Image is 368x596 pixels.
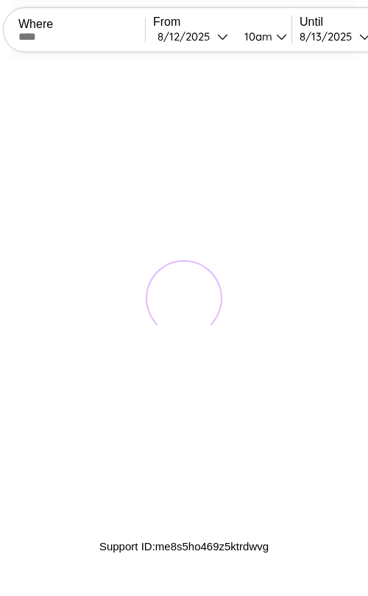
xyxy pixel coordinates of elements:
button: 8/12/2025 [153,29,233,44]
label: Where [18,18,145,31]
button: 10am [233,29,291,44]
label: From [153,15,291,29]
div: 10am [237,29,276,43]
div: 8 / 12 / 2025 [158,29,217,43]
div: 8 / 13 / 2025 [300,29,359,43]
p: Support ID: me8s5ho469z5ktrdwvg [99,536,269,556]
